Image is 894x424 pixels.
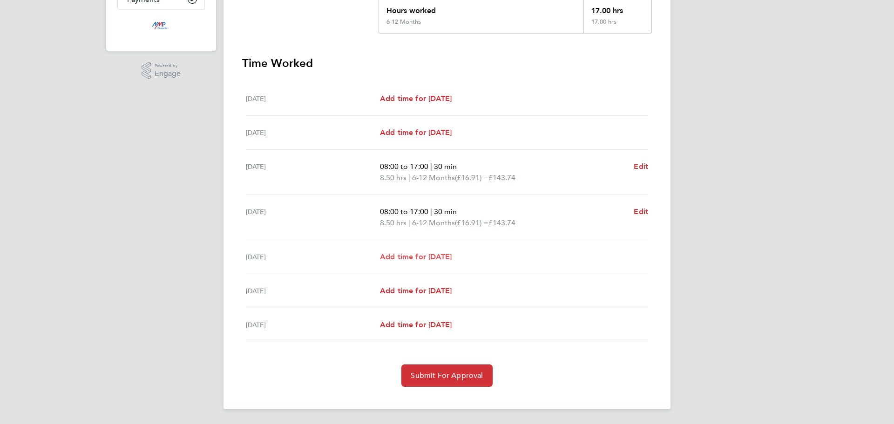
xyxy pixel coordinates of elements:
[246,206,380,229] div: [DATE]
[380,94,452,103] span: Add time for [DATE]
[246,161,380,183] div: [DATE]
[246,285,380,296] div: [DATE]
[380,207,428,216] span: 08:00 to 17:00
[634,161,648,172] a: Edit
[380,285,452,296] a: Add time for [DATE]
[155,62,181,70] span: Powered by
[411,371,483,380] span: Submit For Approval
[380,128,452,137] span: Add time for [DATE]
[634,162,648,171] span: Edit
[380,218,406,227] span: 8.50 hrs
[117,19,205,34] a: Go to home page
[412,217,455,229] span: 6-12 Months
[430,162,432,171] span: |
[380,93,452,104] a: Add time for [DATE]
[488,218,515,227] span: £143.74
[634,206,648,217] a: Edit
[434,207,457,216] span: 30 min
[142,62,181,80] a: Powered byEngage
[380,162,428,171] span: 08:00 to 17:00
[380,173,406,182] span: 8.50 hrs
[455,173,488,182] span: (£16.91) =
[155,70,181,78] span: Engage
[455,218,488,227] span: (£16.91) =
[380,320,452,329] span: Add time for [DATE]
[242,56,652,71] h3: Time Worked
[430,207,432,216] span: |
[380,127,452,138] a: Add time for [DATE]
[434,162,457,171] span: 30 min
[488,173,515,182] span: £143.74
[380,319,452,330] a: Add time for [DATE]
[380,251,452,262] a: Add time for [DATE]
[246,93,380,104] div: [DATE]
[246,319,380,330] div: [DATE]
[386,18,421,26] div: 6-12 Months
[583,18,651,33] div: 17.00 hrs
[412,172,455,183] span: 6-12 Months
[634,207,648,216] span: Edit
[380,286,452,295] span: Add time for [DATE]
[408,218,410,227] span: |
[246,251,380,262] div: [DATE]
[148,19,175,34] img: mmpconsultancy-logo-retina.png
[408,173,410,182] span: |
[246,127,380,138] div: [DATE]
[380,252,452,261] span: Add time for [DATE]
[401,364,492,387] button: Submit For Approval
